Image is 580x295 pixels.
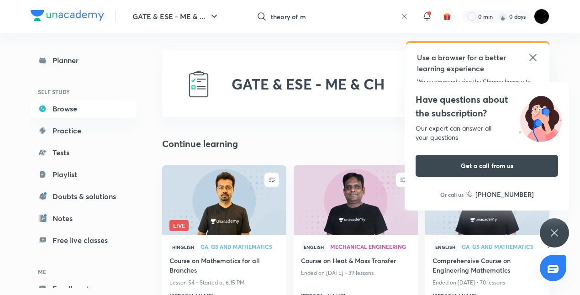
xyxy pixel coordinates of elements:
p: Or call us [440,190,464,199]
h2: Continue learning [162,137,238,151]
a: Playlist [31,165,137,184]
a: Planner [31,51,137,69]
img: Tanuj Sharma [534,9,549,24]
p: Lesson 54 • Started at 6:15 PM [169,277,279,289]
img: avatar [443,12,451,21]
span: Mechanical Engineering [330,244,411,249]
h2: GATE & ESE - ME & CH [232,75,385,93]
a: Browse [31,100,137,118]
a: new-thumbnailLive [162,165,286,235]
h4: Have questions about the subscription? [416,93,558,120]
a: Company Logo [31,10,104,23]
span: Hinglish [169,242,197,252]
a: GA, GS and Mathematics [462,244,542,250]
img: Company Logo [31,10,104,21]
p: Ended on [DATE] • 70 lessons [432,277,542,289]
a: Tests [31,143,137,162]
p: Ended on [DATE] • 39 lessons [301,267,411,279]
a: new-thumbnail [294,165,418,235]
h6: [PHONE_NUMBER] [475,190,534,199]
h5: Use a browser for a better learning experience [417,52,508,74]
span: GA, GS and Mathematics [462,244,542,249]
img: new-thumbnail [292,164,419,235]
span: English [301,242,327,252]
a: [PHONE_NUMBER] [466,190,534,199]
a: Practice [31,121,137,140]
h6: SELF STUDY [31,84,137,100]
span: Live [169,220,189,231]
img: GATE & ESE - ME & CH [184,69,213,99]
img: new-thumbnail [161,164,287,235]
p: We recommend using the Chrome browser to ensure you get the most up-to-date learning experience w... [417,78,538,102]
a: Mechanical Engineering [330,244,411,250]
a: GA, GS and Mathematics [200,244,279,250]
span: GA, GS and Mathematics [200,244,279,249]
a: Course on Heat & Mass Transfer [301,256,411,267]
img: streak [498,12,507,21]
button: avatar [440,9,454,24]
h6: ME [31,264,137,279]
span: English [432,242,458,252]
button: GATE & ESE - ME & ... [127,7,225,26]
a: Doubts & solutions [31,187,137,205]
a: Course on Mathematics for all Branches [169,256,279,277]
a: Comprehensive Course on Engineering Mathematics [432,256,542,277]
a: Free live classes [31,231,137,249]
button: Get a call from us [416,155,558,177]
a: Notes [31,209,137,227]
img: ttu_illustration_new.svg [511,93,569,142]
div: Our expert can answer all your questions [416,124,558,142]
